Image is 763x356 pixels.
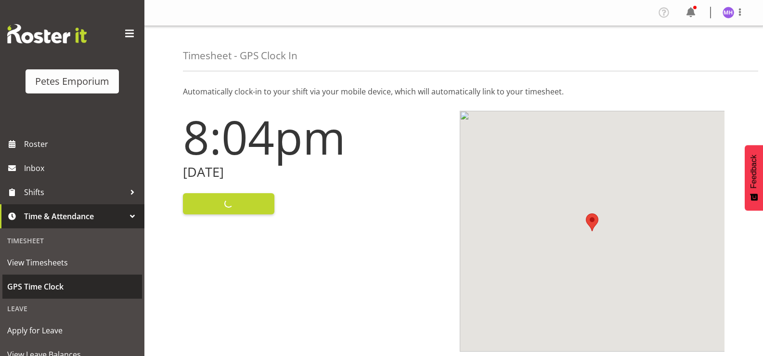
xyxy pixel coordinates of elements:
[183,165,448,180] h2: [DATE]
[2,231,142,251] div: Timesheet
[35,74,109,89] div: Petes Emporium
[750,155,758,188] span: Feedback
[24,161,140,175] span: Inbox
[2,251,142,275] a: View Timesheets
[24,185,125,199] span: Shifts
[2,299,142,318] div: Leave
[2,275,142,299] a: GPS Time Clock
[7,323,137,338] span: Apply for Leave
[183,86,724,97] p: Automatically clock-in to your shift via your mobile device, which will automatically link to you...
[24,209,125,224] span: Time & Attendance
[183,111,448,163] h1: 8:04pm
[183,50,297,61] h4: Timesheet - GPS Clock In
[7,279,137,294] span: GPS Time Clock
[723,7,734,18] img: mackenzie-halford4471.jpg
[7,24,87,43] img: Rosterit website logo
[7,255,137,270] span: View Timesheets
[2,318,142,343] a: Apply for Leave
[24,137,140,151] span: Roster
[745,145,763,211] button: Feedback - Show survey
